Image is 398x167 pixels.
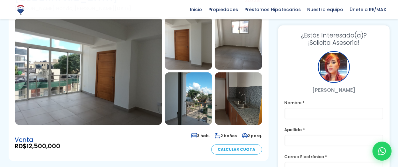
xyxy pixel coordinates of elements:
[285,86,383,94] p: [PERSON_NAME]
[27,142,61,150] span: 12,500,000
[15,143,61,150] span: RD$
[285,99,383,107] label: Nombre *
[285,32,383,46] h3: ¡Solicita Asesoría!
[187,5,206,14] span: Inicio
[165,17,212,70] img: Apartamento en Arroyo Hondo
[15,4,26,15] img: Logo de REMAX
[285,32,383,39] span: ¿Estás Interesado(a)?
[347,5,390,14] span: Únete a RE/MAX
[285,126,383,134] label: Apellido *
[242,5,304,14] span: Préstamos Hipotecarios
[285,153,383,161] label: Correo Electrónico *
[165,72,212,125] img: Apartamento en Arroyo Hondo
[215,133,237,138] span: 2 baños
[15,137,61,143] span: Venta
[15,17,162,125] img: Apartamento en Arroyo Hondo
[206,5,242,14] span: Propiedades
[211,144,262,155] a: Calcular Cuota
[215,17,262,70] img: Apartamento en Arroyo Hondo
[304,5,347,14] span: Nuestro equipo
[318,51,350,83] div: Maricela Dominguez
[215,72,262,125] img: Apartamento en Arroyo Hondo
[191,133,210,138] span: 3 hab.
[242,133,262,138] span: 2 parq.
